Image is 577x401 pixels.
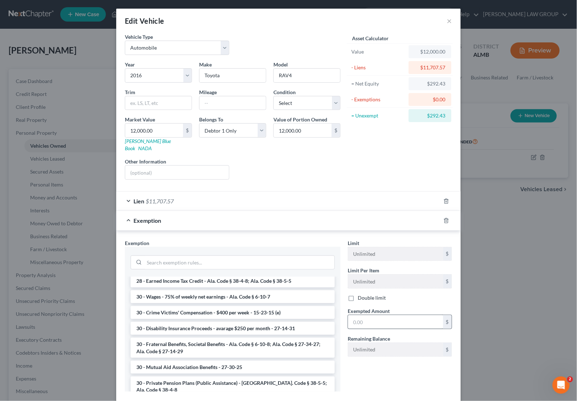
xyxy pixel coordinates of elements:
[273,88,296,96] label: Condition
[351,112,405,119] div: = Unexempt
[358,294,386,301] label: Double limit
[273,116,327,123] label: Value of Portion Owned
[567,377,573,382] span: 2
[125,138,171,151] a: [PERSON_NAME] Blue Book
[199,116,223,123] span: Belongs To
[125,116,155,123] label: Market Value
[274,69,340,82] input: ex. Altima
[348,275,443,288] input: --
[183,124,192,137] div: $
[443,315,452,329] div: $
[351,64,405,71] div: - Liens
[125,96,192,110] input: ex. LS, LT, etc
[273,61,288,68] label: Model
[351,80,405,87] div: = Net Equity
[200,96,266,110] input: --
[131,338,335,358] li: 30 - Fraternal Benefits, Societal Benefits - Ala. Code § 6-10-8; Ala. Code § 27-34-27; Ala. Code ...
[131,377,335,397] li: 30 - Private Pension Plans (Public Assistance) - [GEOGRAPHIC_DATA]. Code § 38-5-5; Ala. Code § 38...
[138,145,152,151] a: NADA
[125,158,166,165] label: Other Information
[443,275,452,288] div: $
[199,61,212,68] span: Make
[133,217,161,224] span: Exemption
[125,61,135,68] label: Year
[348,267,379,274] label: Limit Per Item
[348,247,443,261] input: --
[131,322,335,335] li: 30 - Disability Insurance Proceeds - avarage $250 per month - 27-14-31
[146,198,174,204] span: $11,707.57
[274,124,332,137] input: 0.00
[131,290,335,303] li: 30 - Wages - 75% of weekly net earnings - Ala. Code § 6-10-7
[348,308,390,314] span: Exempted Amount
[414,96,446,103] div: $0.00
[131,361,335,374] li: 30 - Mutual Aid Association Benefits - 27-30-25
[125,33,153,41] label: Vehicle Type
[351,96,405,103] div: - Exemptions
[414,48,446,55] div: $12,000.00
[348,240,359,246] span: Limit
[443,247,452,261] div: $
[200,69,266,82] input: ex. Nissan
[332,124,340,137] div: $
[133,198,144,204] span: Lien
[443,343,452,356] div: $
[125,16,164,26] div: Edit Vehicle
[125,124,183,137] input: 0.00
[348,335,390,342] label: Remaining Balance
[125,88,135,96] label: Trim
[414,64,446,71] div: $11,707.57
[125,240,149,246] span: Exemption
[553,377,570,394] iframe: Intercom live chat
[414,80,446,87] div: $292.43
[144,256,334,269] input: Search exemption rules...
[131,306,335,319] li: 30 - Crime Victims' Compensation - $400 per week - 15-23-15 (e)
[351,48,405,55] div: Value
[348,315,443,329] input: 0.00
[447,17,452,25] button: ×
[199,88,217,96] label: Mileage
[131,275,335,287] li: 28 - Earned Income Tax Credit - Ala. Code § 38-4-8; Ala. Code § 38-5-5
[352,34,389,42] label: Asset Calculator
[348,343,443,356] input: --
[125,166,229,179] input: (optional)
[414,112,446,119] div: $292.43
